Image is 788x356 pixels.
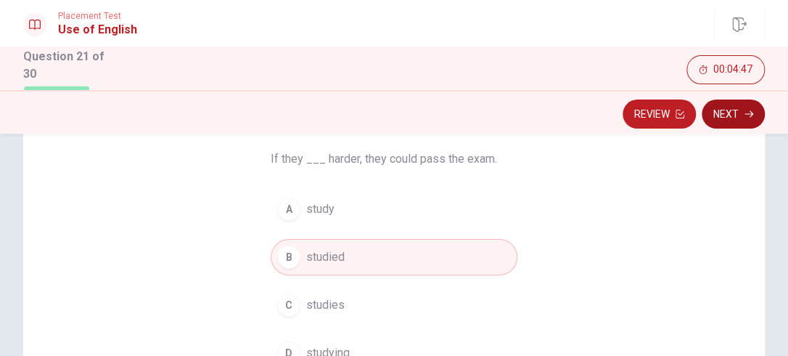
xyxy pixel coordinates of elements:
span: If they ___ harder, they could pass the exam. [271,150,517,168]
button: Cstudies [271,287,517,323]
div: C [277,294,300,317]
button: Next [702,100,765,129]
span: Placement Test [58,11,137,21]
div: A [277,198,300,221]
span: studies [306,296,345,314]
h1: Use of English [58,21,137,39]
span: studied [306,248,345,266]
button: Bstudied [271,239,517,275]
button: 00:04:47 [686,55,765,84]
span: study [306,201,335,218]
button: Review [623,100,696,129]
h1: Question 21 of 30 [23,48,116,83]
button: Astudy [271,191,517,227]
span: 00:04:47 [713,64,752,76]
div: B [277,246,300,269]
